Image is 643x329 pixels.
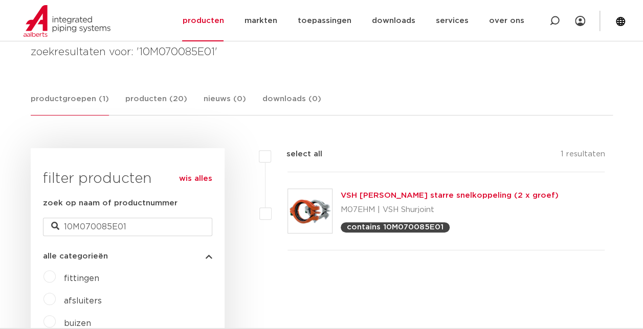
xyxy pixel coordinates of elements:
a: productgroepen (1) [31,93,109,115]
label: select all [271,148,322,160]
button: alle categorieën [43,252,212,260]
h4: zoekresultaten voor: '10M070085E01' [31,44,613,60]
p: M07EHM | VSH Shurjoint [341,202,559,218]
a: fittingen [64,274,99,283]
p: contains 10M070085E01 [347,223,444,231]
a: producten (20) [125,93,187,115]
a: downloads (0) [262,93,321,115]
label: zoek op naam of productnummer [43,197,178,209]
a: nieuws (0) [204,93,246,115]
a: VSH [PERSON_NAME] starre snelkoppeling (2 x groef) [341,192,559,199]
p: 1 resultaten [560,148,605,164]
h3: filter producten [43,169,212,189]
span: alle categorieën [43,252,108,260]
a: wis alles [179,173,212,185]
a: buizen [64,319,91,327]
img: Thumbnail for VSH Shurjoint starre snelkoppeling (2 x groef) [288,189,332,233]
input: zoeken [43,218,212,236]
a: afsluiters [64,297,102,305]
